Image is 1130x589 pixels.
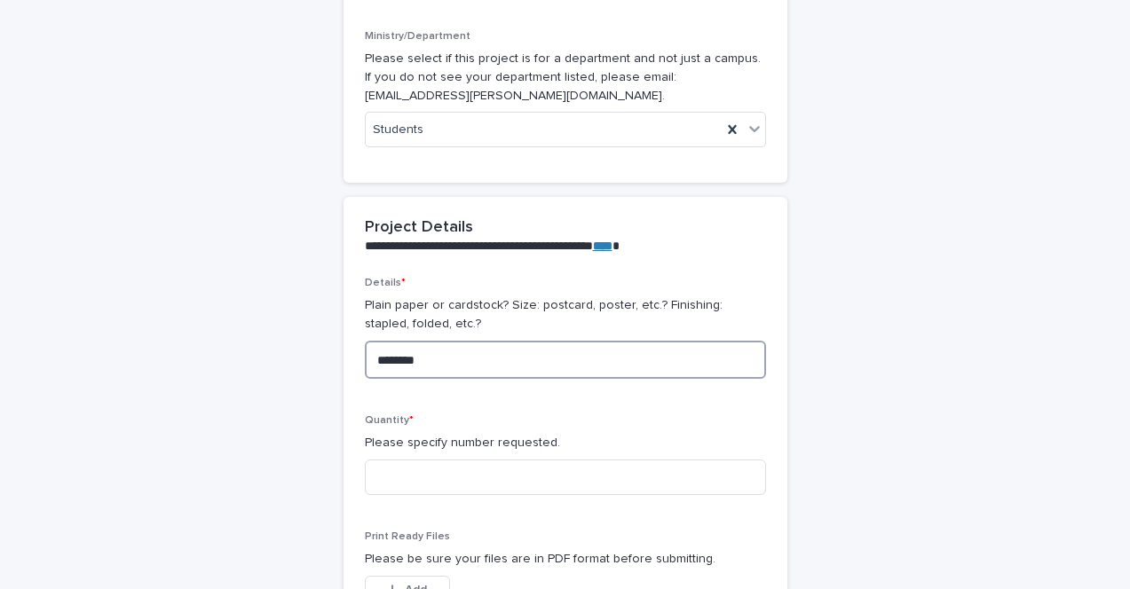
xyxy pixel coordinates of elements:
[373,121,423,139] span: Students
[365,31,470,42] span: Ministry/Department
[365,415,414,426] span: Quantity
[365,550,766,569] p: Please be sure your files are in PDF format before submitting.
[365,531,450,542] span: Print Ready Files
[365,278,406,288] span: Details
[365,218,473,238] h2: Project Details
[365,50,766,105] p: Please select if this project is for a department and not just a campus. If you do not see your d...
[365,434,766,452] p: Please specify number requested.
[365,296,766,334] p: Plain paper or cardstock? Size: postcard, poster, etc.? Finishing: stapled, folded, etc.?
